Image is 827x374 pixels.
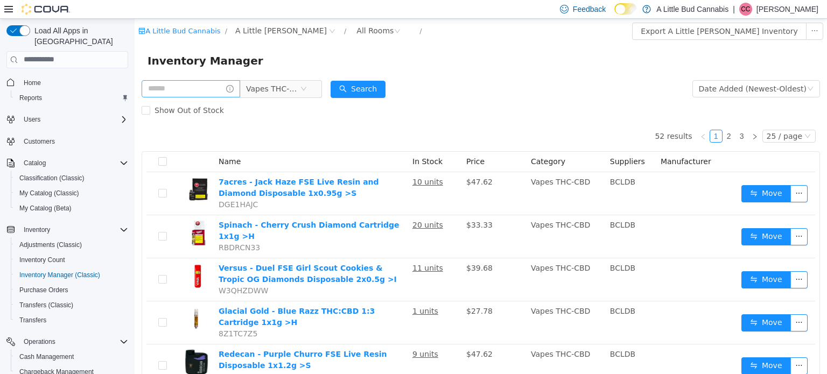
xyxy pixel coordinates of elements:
[19,113,128,126] span: Users
[573,4,606,15] span: Feedback
[332,331,358,340] span: $47.62
[19,76,128,89] span: Home
[656,295,673,313] button: icon: ellipsis
[278,202,309,210] u: 20 units
[741,3,750,16] span: CC
[670,114,676,122] i: icon: down
[24,159,46,167] span: Catalog
[11,283,132,298] button: Purchase Orders
[11,349,132,364] button: Cash Management
[11,186,132,201] button: My Catalog (Classic)
[19,241,82,249] span: Adjustments (Classic)
[19,113,45,126] button: Users
[733,3,735,16] p: |
[278,288,304,297] u: 1 units
[497,4,672,21] button: Export A Little [PERSON_NAME] Inventory
[101,6,192,18] span: A Little Bud Summerland
[19,256,65,264] span: Inventory Count
[15,299,78,312] a: Transfers (Classic)
[13,33,135,51] span: Inventory Manager
[588,111,601,124] li: 2
[84,288,240,308] a: Glacial Gold - Blue Razz THC:CBD 1:3 Cartridge 1x1g >H
[19,286,68,294] span: Purchase Orders
[19,174,85,182] span: Classification (Classic)
[332,245,358,253] span: $39.68
[19,335,60,348] button: Operations
[19,157,128,170] span: Catalog
[565,115,572,121] i: icon: left
[11,313,132,328] button: Transfers
[19,301,73,309] span: Transfers (Classic)
[475,288,501,297] span: BCLDB
[614,3,637,15] input: Dark Mode
[392,326,471,369] td: Vapes THC-CBD
[24,115,40,124] span: Users
[671,4,689,21] button: icon: ellipsis
[48,287,75,314] img: Glacial Gold - Blue Razz THC:CBD 1:3 Cartridge 1x1g >H hero shot
[196,62,251,79] button: icon: searchSearch
[278,138,308,147] span: In Stock
[475,245,501,253] span: BCLDB
[656,166,673,184] button: icon: ellipsis
[19,352,74,361] span: Cash Management
[84,354,129,362] span: MK8MTWU6
[11,298,132,313] button: Transfers (Classic)
[392,239,471,283] td: Vapes THC-CBD
[607,166,656,184] button: icon: swapMove
[4,9,11,16] i: icon: shop
[15,269,104,281] a: Inventory Manager (Classic)
[617,115,623,121] i: icon: right
[22,4,70,15] img: Cova
[19,189,79,197] span: My Catalog (Classic)
[19,204,72,213] span: My Catalog (Beta)
[278,331,304,340] u: 9 units
[601,111,613,123] a: 3
[475,159,501,167] span: BCLDB
[2,222,132,237] button: Inventory
[15,284,128,297] span: Purchase Orders
[30,25,128,47] span: Load All Apps in [GEOGRAPHIC_DATA]
[19,316,46,324] span: Transfers
[19,223,128,236] span: Inventory
[19,335,128,348] span: Operations
[607,209,656,227] button: icon: swapMove
[575,111,588,124] li: 1
[278,245,309,253] u: 11 units
[15,238,86,251] a: Adjustments (Classic)
[15,350,128,363] span: Cash Management
[2,112,132,127] button: Users
[656,209,673,227] button: icon: ellipsis
[19,157,50,170] button: Catalog
[15,202,76,215] a: My Catalog (Beta)
[564,62,672,78] div: Date Added (Newest-Oldest)
[475,331,501,340] span: BCLDB
[392,153,471,196] td: Vapes THC-CBD
[11,237,132,252] button: Adjustments (Classic)
[90,8,93,16] span: /
[92,66,99,74] i: icon: info-circle
[632,111,668,123] div: 25 / page
[576,111,587,123] a: 1
[4,8,86,16] a: icon: shopA Little Bud Cannabis
[756,3,818,16] p: [PERSON_NAME]
[614,111,627,124] li: Next Page
[222,4,259,20] div: All Rooms
[24,137,55,146] span: Customers
[332,159,358,167] span: $47.62
[332,138,350,147] span: Price
[601,111,614,124] li: 3
[285,8,287,16] span: /
[84,331,253,351] a: Redecan - Purple Churro FSE Live Resin Disposable 1x1.2g >S
[332,202,358,210] span: $33.33
[475,138,510,147] span: Suppliers
[84,311,123,319] span: 8Z1TC7Z5
[48,330,75,357] img: Redecan - Purple Churro FSE Live Resin Disposable 1x1.2g >S hero shot
[656,338,673,356] button: icon: ellipsis
[24,79,41,87] span: Home
[2,133,132,149] button: Customers
[656,3,728,16] p: A Little Bud Cannabis
[672,67,679,74] i: icon: down
[15,269,128,281] span: Inventory Manager (Classic)
[588,111,600,123] a: 2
